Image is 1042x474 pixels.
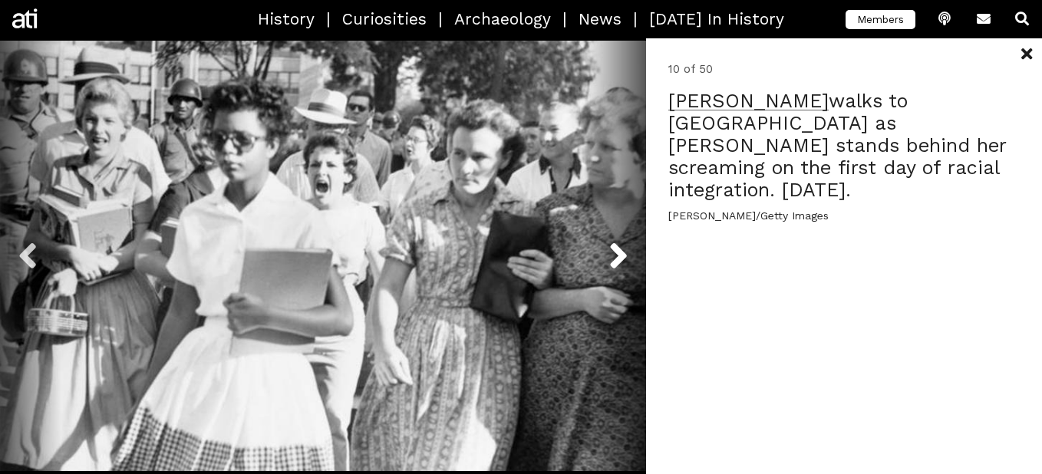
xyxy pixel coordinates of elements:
span: walks to [GEOGRAPHIC_DATA] as [PERSON_NAME] stands behind her screaming on the first day of racia... [668,90,1006,201]
span: Members [846,10,915,29]
div: 10 of 50 [668,61,1020,79]
span: [PERSON_NAME]/Getty Images [668,209,1020,222]
button: Next [585,38,646,474]
a: [PERSON_NAME] [668,90,829,112]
